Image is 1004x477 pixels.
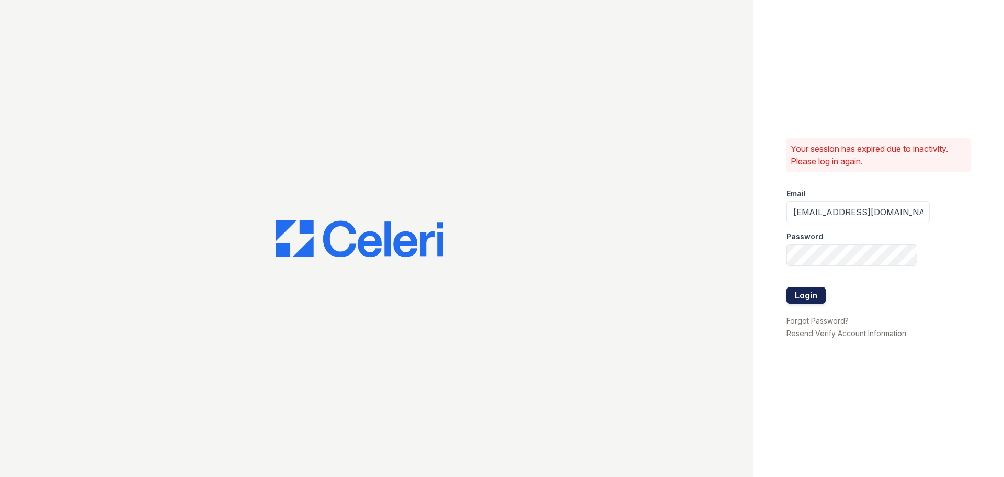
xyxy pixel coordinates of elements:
[786,329,906,338] a: Resend Verify Account Information
[786,287,826,304] button: Login
[786,316,849,325] a: Forgot Password?
[276,220,443,258] img: CE_Logo_Blue-a8612792a0a2168367f1c8372b55b34899dd931a85d93a1a3d3e32e68fde9ad4.png
[791,142,966,168] p: Your session has expired due to inactivity. Please log in again.
[786,188,806,199] label: Email
[786,231,823,242] label: Password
